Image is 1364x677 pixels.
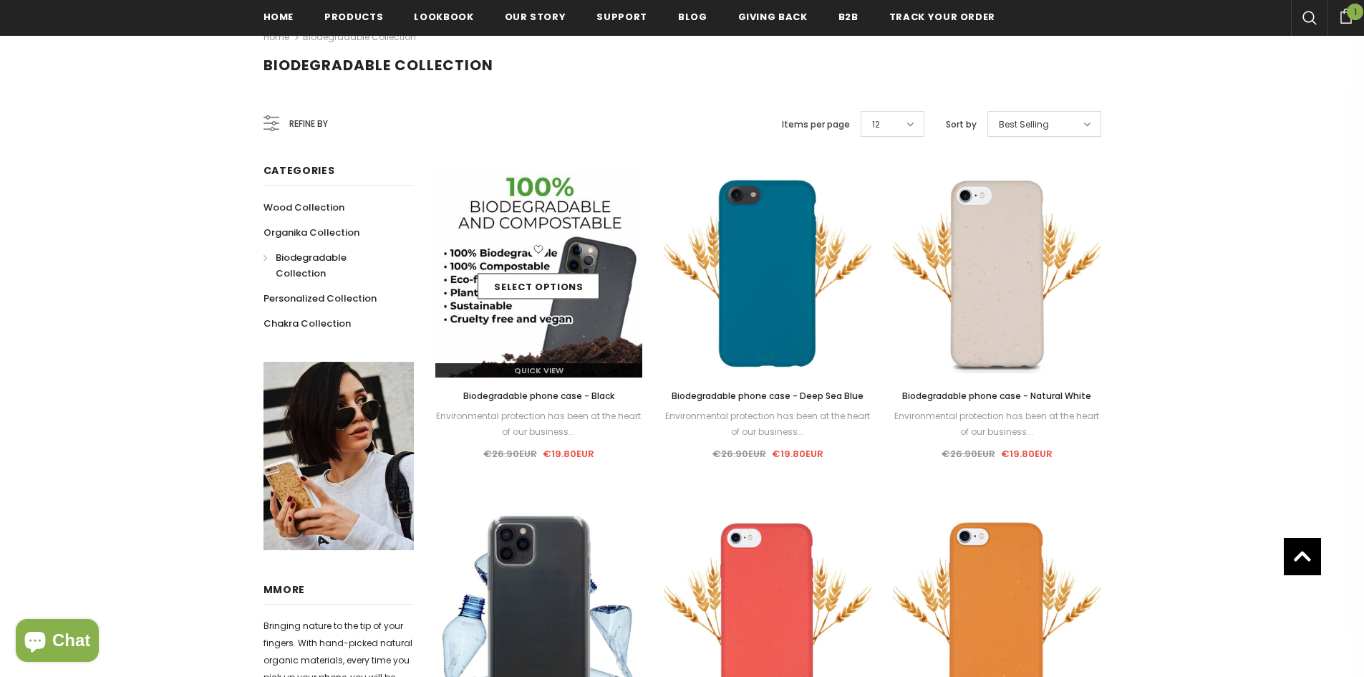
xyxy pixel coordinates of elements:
[263,220,359,245] a: Organika Collection
[514,365,564,376] span: Quick View
[263,29,289,46] a: Home
[872,117,880,132] span: 12
[263,292,377,305] span: Personalized Collection
[11,619,103,666] inbox-online-store-chat: Shopify online store chat
[543,447,594,461] span: €19.80EUR
[838,10,858,24] span: B2B
[505,10,566,24] span: Our Story
[435,388,643,404] a: Biodegradable phone case - Black
[289,116,328,132] span: Refine by
[263,582,306,597] span: MMORE
[738,10,808,24] span: Giving back
[942,447,995,461] span: €26.90EUR
[263,317,351,330] span: Chakra Collection
[678,10,707,24] span: Blog
[263,195,344,220] a: Wood Collection
[435,363,643,378] a: Quick View
[263,163,335,178] span: Categories
[1001,447,1053,461] span: €19.80EUR
[483,447,537,461] span: €26.90EUR
[664,388,871,404] a: Biodegradable phone case - Deep Sea Blue
[712,447,766,461] span: €26.90EUR
[263,245,398,286] a: Biodegradable Collection
[263,201,344,214] span: Wood Collection
[414,10,473,24] span: Lookbook
[893,388,1101,404] a: Biodegradable phone case - Natural White
[946,117,977,132] label: Sort by
[664,408,871,440] div: Environmental protection has been at the heart of our business...
[463,390,614,402] span: Biodegradable phone case - Black
[435,170,643,378] img: Fully Compostable Eco Friendly Phone Case
[889,10,995,24] span: Track your order
[999,117,1049,132] span: Best Selling
[1347,4,1363,20] span: 1
[596,10,647,24] span: support
[893,408,1101,440] div: Environmental protection has been at the heart of our business...
[263,10,294,24] span: Home
[324,10,383,24] span: Products
[478,274,599,299] a: Select options
[672,390,864,402] span: Biodegradable phone case - Deep Sea Blue
[263,286,377,311] a: Personalized Collection
[1327,6,1364,24] a: 1
[263,226,359,239] span: Organika Collection
[435,408,643,440] div: Environmental protection has been at the heart of our business...
[772,447,823,461] span: €19.80EUR
[303,31,416,43] a: Biodegradable Collection
[263,55,493,75] span: Biodegradable Collection
[782,117,850,132] label: Items per page
[276,251,347,280] span: Biodegradable Collection
[902,390,1091,402] span: Biodegradable phone case - Natural White
[263,311,351,336] a: Chakra Collection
